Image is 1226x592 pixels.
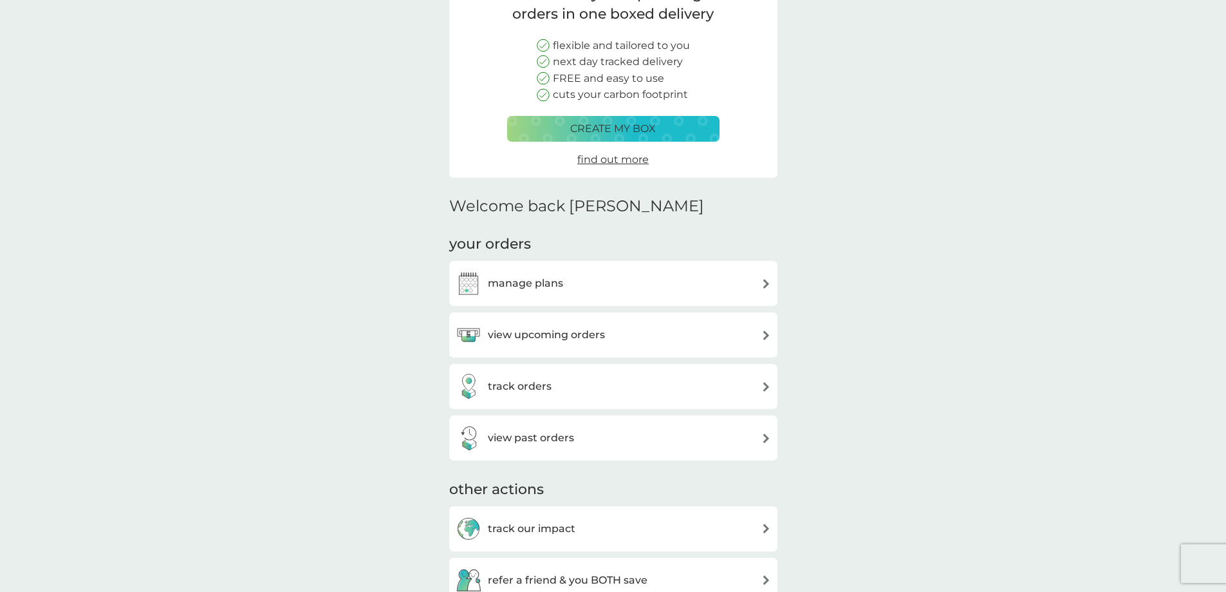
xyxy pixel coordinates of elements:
[761,434,771,443] img: arrow right
[488,520,575,537] h3: track our impact
[449,197,704,216] h2: Welcome back [PERSON_NAME]
[488,378,552,395] h3: track orders
[553,70,664,87] p: FREE and easy to use
[761,330,771,340] img: arrow right
[553,53,683,70] p: next day tracked delivery
[761,279,771,289] img: arrow right
[449,234,531,254] h3: your orders
[761,575,771,585] img: arrow right
[488,430,574,446] h3: view past orders
[553,37,690,54] p: flexible and tailored to you
[488,327,605,343] h3: view upcoming orders
[761,382,771,392] img: arrow right
[488,572,647,589] h3: refer a friend & you BOTH save
[761,524,771,533] img: arrow right
[570,120,656,137] p: create my box
[507,116,720,142] button: create my box
[449,480,544,500] h3: other actions
[577,153,649,166] span: find out more
[553,86,688,103] p: cuts your carbon footprint
[488,275,563,292] h3: manage plans
[577,151,649,168] a: find out more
